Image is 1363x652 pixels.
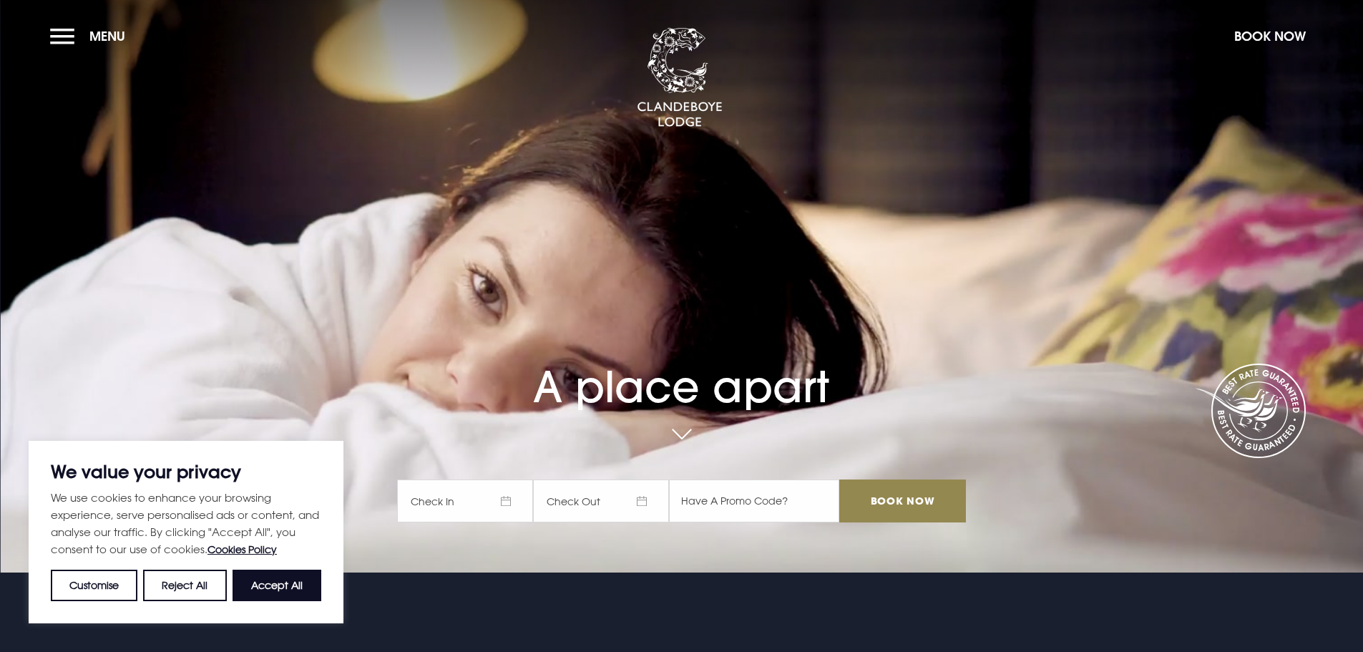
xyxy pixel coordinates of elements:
[51,570,137,601] button: Customise
[839,480,965,522] input: Book Now
[533,480,669,522] span: Check Out
[207,543,277,555] a: Cookies Policy
[397,321,965,412] h1: A place apart
[51,489,321,558] p: We use cookies to enhance your browsing experience, serve personalised ads or content, and analys...
[669,480,839,522] input: Have A Promo Code?
[397,480,533,522] span: Check In
[233,570,321,601] button: Accept All
[143,570,226,601] button: Reject All
[29,441,343,623] div: We value your privacy
[89,28,125,44] span: Menu
[637,28,723,128] img: Clandeboye Lodge
[51,463,321,480] p: We value your privacy
[1227,21,1313,52] button: Book Now
[50,21,132,52] button: Menu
